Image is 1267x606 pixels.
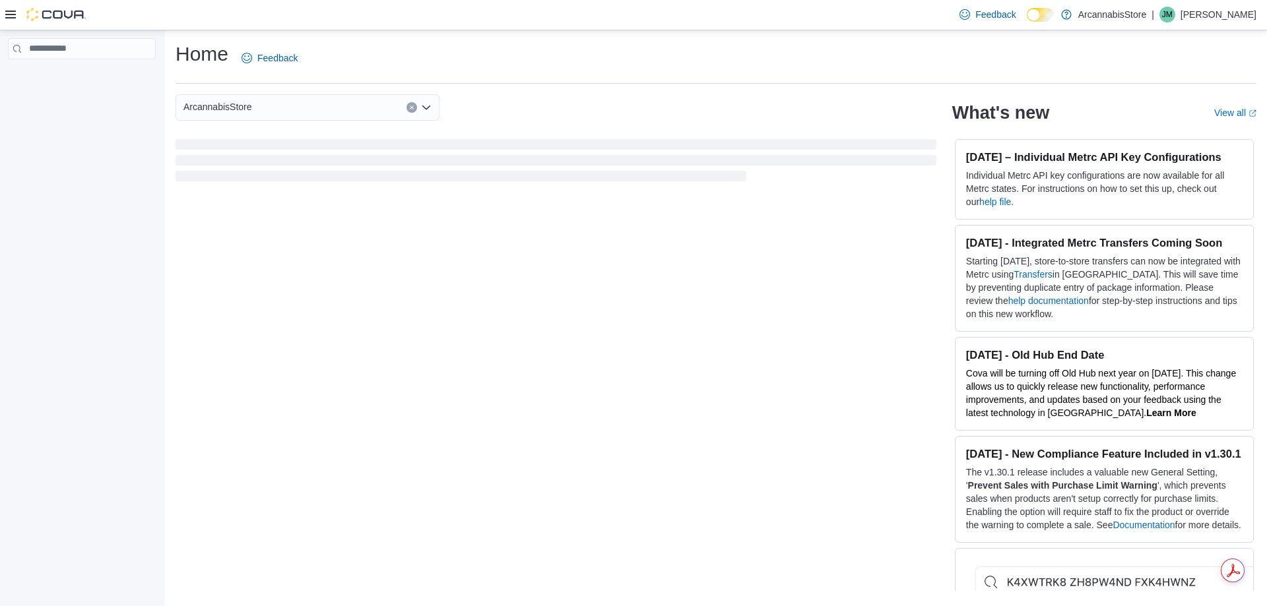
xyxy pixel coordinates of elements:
[183,99,252,115] span: ArcannabisStore
[1027,8,1055,22] input: Dark Mode
[26,8,86,21] img: Cova
[1249,109,1256,117] svg: External link
[1162,7,1173,22] span: jM
[1113,520,1175,530] a: Documentation
[968,480,1157,491] strong: Prevent Sales with Purchase Limit Warning
[1159,7,1175,22] div: jason Min
[1014,269,1053,280] a: Transfers
[8,62,156,94] nav: Complex example
[979,197,1011,207] a: help file
[966,368,1236,418] span: Cova will be turning off Old Hub next year on [DATE]. This change allows us to quickly release ne...
[966,255,1243,320] p: Starting [DATE], store-to-store transfers can now be integrated with Metrc using in [GEOGRAPHIC_D...
[966,466,1243,531] p: The v1.30.1 release includes a valuable new General Setting, ' ', which prevents sales when produ...
[954,1,1021,28] a: Feedback
[1078,7,1147,22] p: ArcannabisStore
[1008,295,1089,306] a: help documentation
[406,102,417,113] button: Clear input
[176,41,228,67] h1: Home
[176,142,936,184] span: Loading
[257,51,298,65] span: Feedback
[966,447,1243,460] h3: [DATE] - New Compliance Feature Included in v1.30.1
[236,45,303,71] a: Feedback
[966,236,1243,249] h3: [DATE] - Integrated Metrc Transfers Coming Soon
[1214,107,1256,118] a: View allExternal link
[966,150,1243,164] h3: [DATE] – Individual Metrc API Key Configurations
[952,102,1049,123] h2: What's new
[1152,7,1154,22] p: |
[1146,408,1196,418] a: Learn More
[966,348,1243,361] h3: [DATE] - Old Hub End Date
[1181,7,1256,22] p: [PERSON_NAME]
[966,169,1243,208] p: Individual Metrc API key configurations are now available for all Metrc states. For instructions ...
[975,8,1016,21] span: Feedback
[421,102,432,113] button: Open list of options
